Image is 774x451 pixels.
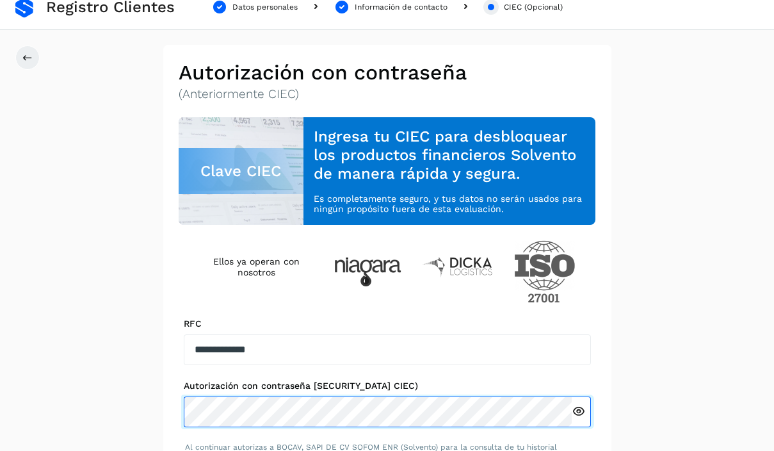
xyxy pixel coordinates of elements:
div: Datos personales [232,1,298,13]
h4: Ellos ya operan con nosotros [199,256,314,278]
p: (Anteriormente CIEC) [179,87,596,102]
label: RFC [184,318,591,329]
p: Es completamente seguro, y tus datos no serán usados para ningún propósito fuera de esta evaluación. [314,193,585,215]
img: Niagara [334,258,401,286]
h3: Ingresa tu CIEC para desbloquear los productos financieros Solvento de manera rápida y segura. [314,127,585,183]
div: CIEC (Opcional) [504,1,563,13]
img: ISO [514,240,576,303]
div: Información de contacto [355,1,447,13]
img: Dicka logistics [422,256,494,277]
label: Autorización con contraseña [SECURITY_DATA] CIEC) [184,381,591,391]
div: Clave CIEC [179,148,304,194]
h2: Autorización con contraseña [179,60,596,85]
